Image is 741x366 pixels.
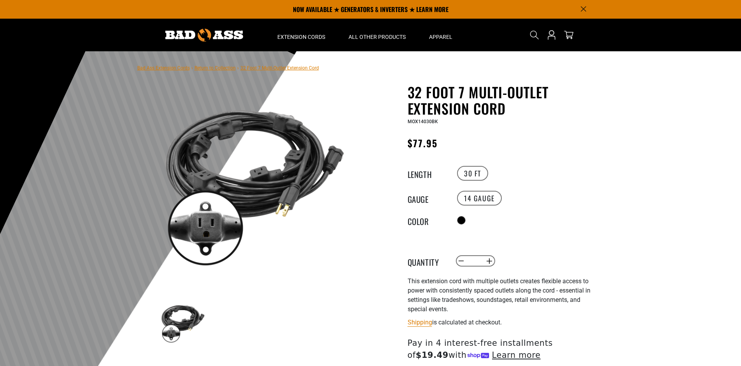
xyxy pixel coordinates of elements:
img: black [160,299,205,344]
img: Bad Ass Extension Cords [165,29,243,42]
span: › [191,65,193,71]
a: Bad Ass Extension Cords [137,65,190,71]
summary: Apparel [417,19,464,51]
span: Apparel [429,33,452,40]
legend: Gauge [408,193,447,203]
span: All Other Products [349,33,406,40]
label: Quantity [408,256,447,266]
span: › [237,65,239,71]
a: Shipping [408,319,432,326]
label: 30 FT [457,166,488,181]
span: This extension cord with multiple outlets creates flexible access to power with consistently spac... [408,277,590,313]
span: MOX14030BK [408,119,438,124]
span: $77.95 [408,136,438,150]
summary: Search [528,29,541,41]
summary: All Other Products [337,19,417,51]
img: black [160,85,348,273]
label: 14 Gauge [457,191,502,206]
legend: Length [408,168,447,178]
span: 32 Foot 7 Multi-Outlet Extension Cord [240,65,319,71]
a: Return to Collection [194,65,236,71]
span: Extension Cords [277,33,325,40]
nav: breadcrumbs [137,63,319,72]
legend: Color [408,215,447,225]
summary: Extension Cords [266,19,337,51]
div: is calculated at checkout. [408,317,598,328]
h1: 32 Foot 7 Multi-Outlet Extension Cord [408,84,598,117]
